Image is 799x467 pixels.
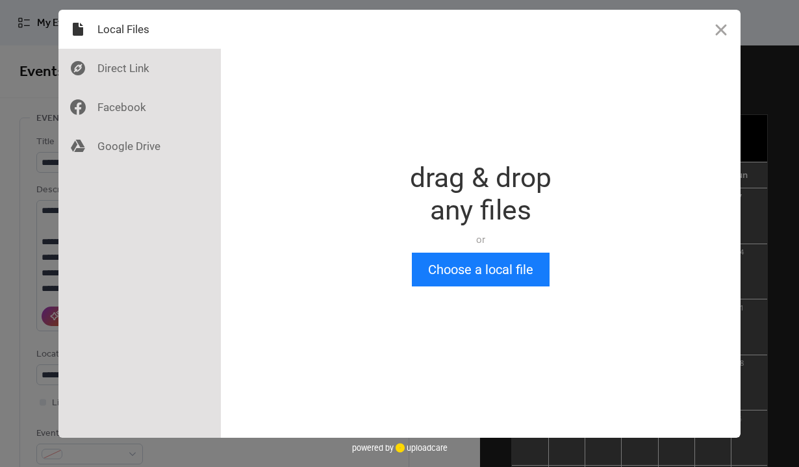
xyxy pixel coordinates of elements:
[58,127,221,166] div: Google Drive
[58,88,221,127] div: Facebook
[58,10,221,49] div: Local Files
[410,233,552,246] div: or
[410,162,552,227] div: drag & drop any files
[352,438,448,457] div: powered by
[58,49,221,88] div: Direct Link
[702,10,741,49] button: Close
[412,253,550,286] button: Choose a local file
[394,443,448,453] a: uploadcare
